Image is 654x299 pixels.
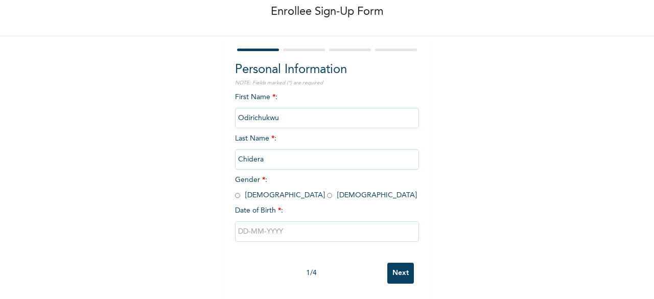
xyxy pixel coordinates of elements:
span: First Name : [235,94,419,122]
span: Date of Birth : [235,205,283,216]
p: Enrollee Sign-Up Form [271,4,384,20]
p: NOTE: Fields marked (*) are required [235,79,419,87]
h2: Personal Information [235,61,419,79]
input: Enter your first name [235,108,419,128]
input: Enter your last name [235,149,419,170]
input: DD-MM-YYYY [235,221,419,242]
span: Last Name : [235,135,419,163]
div: 1 / 4 [235,268,387,279]
input: Next [387,263,414,284]
span: Gender : [DEMOGRAPHIC_DATA] [DEMOGRAPHIC_DATA] [235,176,417,199]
